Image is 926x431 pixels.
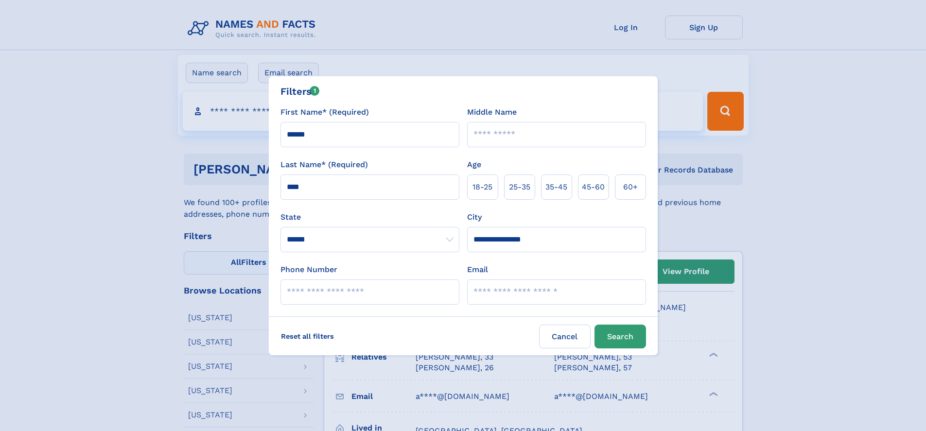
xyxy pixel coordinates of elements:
span: 60+ [623,181,638,193]
label: Middle Name [467,106,517,118]
button: Search [594,325,646,348]
div: Filters [280,84,320,99]
span: 18‑25 [472,181,492,193]
label: Age [467,159,481,171]
label: Reset all filters [275,325,340,348]
label: Last Name* (Required) [280,159,368,171]
label: Phone Number [280,264,337,276]
span: 35‑45 [545,181,567,193]
label: Email [467,264,488,276]
label: Cancel [539,325,591,348]
label: State [280,211,459,223]
label: City [467,211,482,223]
span: 45‑60 [582,181,605,193]
label: First Name* (Required) [280,106,369,118]
span: 25‑35 [509,181,530,193]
